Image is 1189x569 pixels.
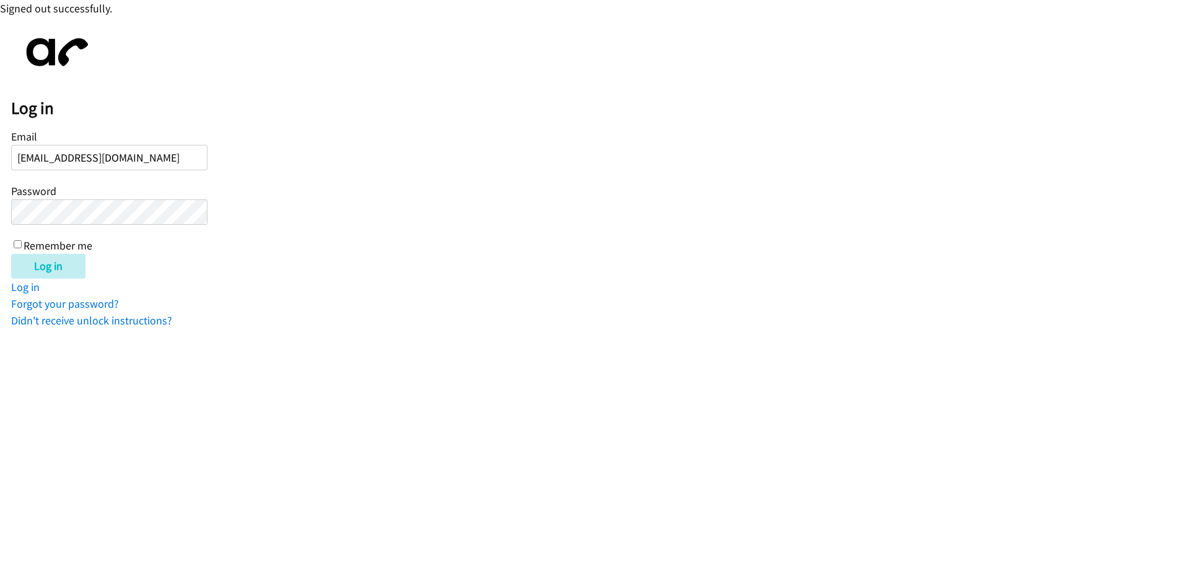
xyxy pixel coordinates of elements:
[11,297,119,311] a: Forgot your password?
[24,238,92,253] label: Remember me
[11,313,172,328] a: Didn't receive unlock instructions?
[11,129,37,144] label: Email
[11,254,85,279] input: Log in
[11,28,98,77] img: aphone-8a226864a2ddd6a5e75d1ebefc011f4aa8f32683c2d82f3fb0802fe031f96514.svg
[11,98,1189,119] h2: Log in
[11,184,56,198] label: Password
[11,280,40,294] a: Log in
